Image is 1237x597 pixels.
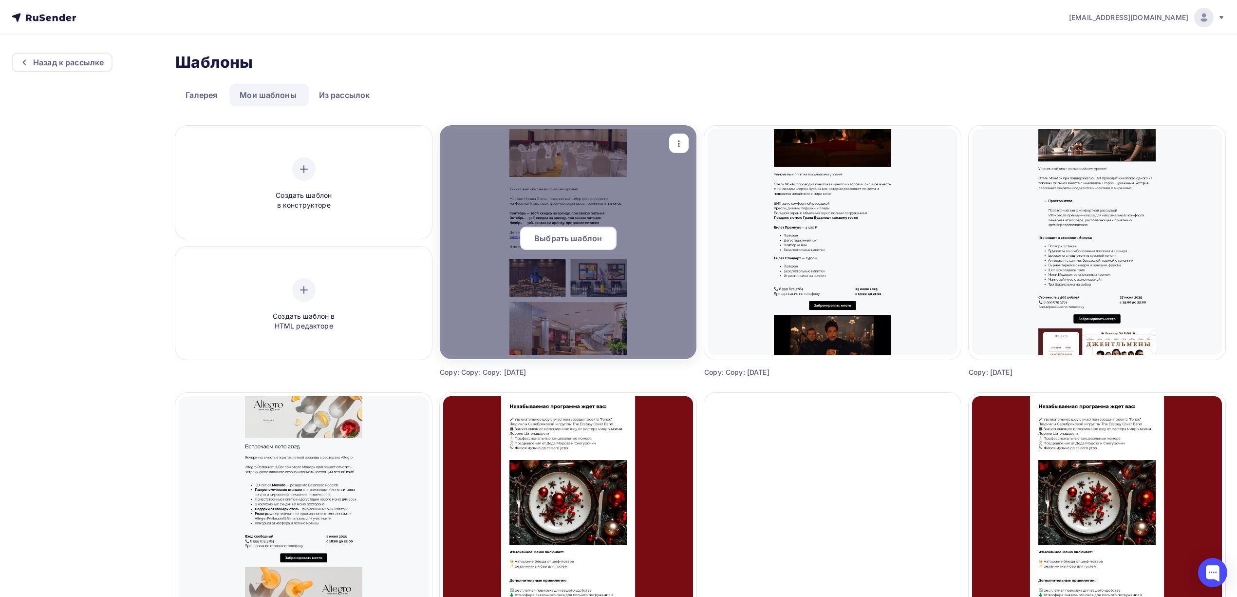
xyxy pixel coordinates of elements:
[969,367,1115,377] div: Copy: [DATE]
[1069,8,1225,27] a: [EMAIL_ADDRESS][DOMAIN_NAME]
[309,84,380,106] a: Из рассылок
[175,53,253,72] h2: Шаблоны
[258,191,350,211] span: Создать шаблон в конструкторе
[229,84,307,106] a: Мои шаблоны
[258,311,350,331] span: Создать шаблон в HTML редакторе
[175,84,227,106] a: Галерея
[33,57,104,68] div: Назад к рассылке
[704,367,850,377] div: Copy: Copy: [DATE]
[534,232,602,244] span: Выбрать шаблон
[440,367,586,377] div: Copy: Copy: Copy: [DATE]
[1069,13,1188,22] span: [EMAIL_ADDRESS][DOMAIN_NAME]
